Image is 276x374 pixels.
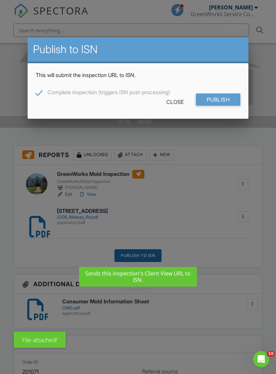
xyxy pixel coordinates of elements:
p: This will submit the inspection URL to ISN. [36,71,240,79]
div: Close [156,96,195,108]
iframe: Intercom live chat [253,351,269,367]
input: Publish [196,93,241,106]
label: Complete inspection (triggers ISN post-processing) [36,89,170,98]
span: 10 [267,351,275,357]
h2: Publish to ISN [33,43,243,56]
div: File attached! [14,332,66,348]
